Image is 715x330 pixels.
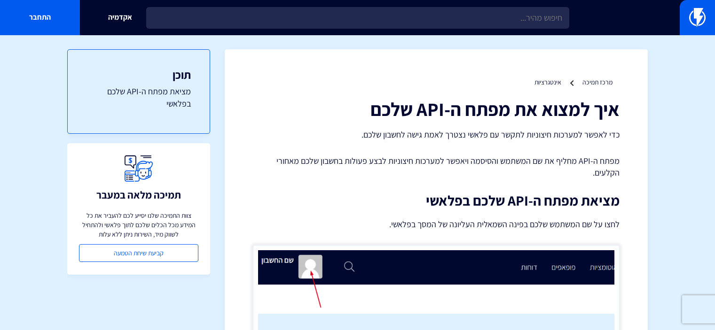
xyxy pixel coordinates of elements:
p: צוות התמיכה שלנו יסייע לכם להעביר את כל המידע מכל הכלים שלכם לתוך פלאשי ולהתחיל לשווק מיד, השירות... [79,211,198,239]
h3: תוכן [86,69,191,81]
h1: איך למצוא את מפתח ה-API שלכם [253,99,620,119]
p: לחצו על שם המשתמש שלכם בפינה השמאלית העליונה של המסך בפלאשי. [253,218,620,231]
a: מרכז תמיכה [582,78,613,86]
a: אינטגרציות [534,78,561,86]
a: מציאת מפתח ה-API שלכם בפלאשי [86,85,191,109]
h2: מציאת מפתח ה-API שלכם בפלאשי [253,193,620,208]
h3: תמיכה מלאה במעבר [96,189,181,200]
p: מפתח ה-API מחליף את שם המשתמש והסיסמה ויאפשר למערכות חיצוניות לבצע פעולות בחשבון שלכם מאחורי הקלעים. [253,155,620,179]
a: קביעת שיחת הטמעה [79,244,198,262]
input: חיפוש מהיר... [146,7,569,29]
p: כדי לאפשר למערכות חיצוניות לתקשר עם פלאשי נצטרך לאמת גישה לחשבון שלכם. [253,129,620,141]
